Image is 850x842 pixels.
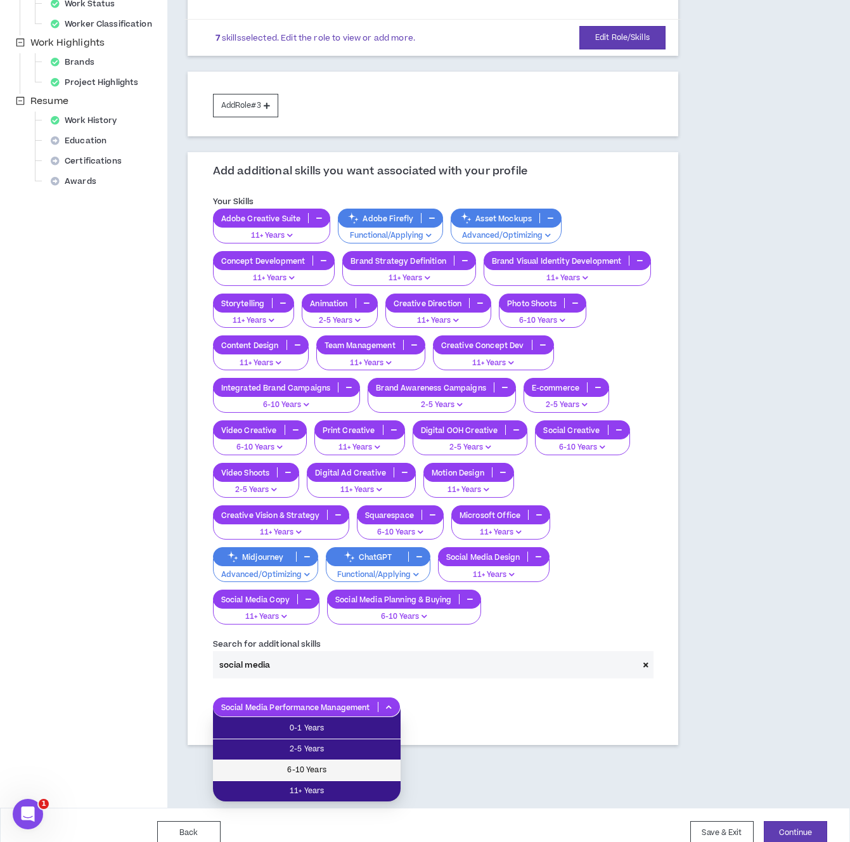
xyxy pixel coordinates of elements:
p: E-commerce [524,383,587,392]
p: Video Creative [214,425,285,435]
p: 11+ Years [432,484,506,496]
p: 6-10 Years [221,399,352,411]
p: 11+ Years [221,358,300,369]
button: Advanced/Optimizing [451,219,562,243]
button: 6-10 Years [213,431,307,455]
p: Integrated Brand Campaigns [214,383,338,392]
p: Content Design [214,340,287,350]
div: Education [46,132,119,150]
p: 6-10 Years [365,527,435,538]
p: Social Creative [536,425,607,435]
p: Digital OOH Creative [413,425,506,435]
div: Certifications [46,152,134,170]
span: Work Highlights [30,36,105,49]
div: Worker Classification [46,15,165,33]
button: 11+ Years [385,304,492,328]
button: 2-5 Years [368,389,516,413]
button: 6-10 Years [327,600,481,625]
p: skills selected. Edit the role to view or add more. [216,33,415,43]
p: Print Creative [315,425,383,435]
p: 11+ Years [394,315,484,327]
p: Adobe Creative Suite [214,214,309,223]
p: 2-5 Years [221,484,292,496]
button: 2-5 Years [302,304,377,328]
span: 1 [39,799,49,809]
p: Squarespace [357,510,422,520]
b: 7 [216,32,220,44]
p: Social Media Planning & Buying [328,595,459,604]
button: 11+ Years [438,559,550,583]
p: Concept Development [214,256,313,266]
button: 11+ Years [423,474,514,498]
input: (e.g. Wireframing, Web Design, A/B Testing, etc.) [213,651,638,678]
button: 11+ Years [342,262,476,286]
p: 11+ Years [446,569,542,581]
p: Animation [302,299,355,308]
p: 11+ Years [492,273,643,284]
button: 11+ Years [213,262,335,286]
p: Social Media Copy [214,595,297,604]
button: 6-10 Years [535,431,629,455]
span: 2-5 Years [221,742,393,756]
span: minus-square [16,96,25,105]
button: 6-10 Years [357,516,444,540]
p: Brand Visual Identity Development [484,256,629,266]
p: 11+ Years [323,442,397,453]
p: Creative Concept Dev [434,340,532,350]
p: 6-10 Years [221,442,299,453]
button: 11+ Years [316,347,425,371]
p: 6-10 Years [335,611,473,623]
button: Functional/Applying [338,219,443,243]
span: minus-square [16,38,25,47]
div: Brands [46,53,107,71]
p: 2-5 Years [421,442,520,453]
button: 11+ Years [213,304,295,328]
span: 11+ Years [221,784,393,798]
p: 11+ Years [221,230,323,242]
button: 11+ Years [314,431,405,455]
p: Functional/Applying [346,230,435,242]
p: Motion Design [424,468,492,477]
p: Functional/Applying [334,569,422,581]
p: 11+ Years [221,527,342,538]
label: Your Skills [213,191,254,212]
p: 11+ Years [221,315,287,327]
p: Brand Strategy Definition [343,256,454,266]
p: Asset Mockups [451,214,539,223]
p: Creative Vision & Strategy [214,510,328,520]
button: 11+ Years [213,347,309,371]
button: 11+ Years [484,262,652,286]
p: Midjourney [214,552,296,562]
div: Work History [46,112,130,129]
button: 11+ Years [213,516,350,540]
p: 11+ Years [351,273,468,284]
p: Advanced/Optimizing [221,569,310,581]
p: Digital Ad Creative [307,468,394,477]
p: 11+ Years [221,273,327,284]
p: 11+ Years [315,484,408,496]
p: Brand Awareness Campaigns [368,383,494,392]
span: 0-1 Years [221,722,393,735]
span: Resume [28,94,71,109]
button: AddRole#3 [213,94,278,117]
button: 2-5 Years [524,389,609,413]
label: Search for additional skills [213,634,321,654]
iframe: Intercom live chat [13,799,43,829]
button: 11+ Years [213,600,319,625]
button: 11+ Years [433,347,554,371]
p: Video Shoots [214,468,278,477]
p: 6-10 Years [507,315,578,327]
p: Social Media Design [439,552,528,562]
button: Edit Role/Skills [579,26,666,49]
p: Photo Shoots [499,299,564,308]
p: Team Management [317,340,403,350]
button: 6-10 Years [213,389,361,413]
p: 2-5 Years [376,399,508,411]
p: 11+ Years [325,358,417,369]
p: 11+ Years [460,527,542,538]
div: Awards [46,172,109,190]
button: 6-10 Years [499,304,586,328]
div: Project Highlights [46,74,151,91]
button: Advanced/Optimizing [213,559,318,583]
button: 11+ Years [213,219,331,243]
